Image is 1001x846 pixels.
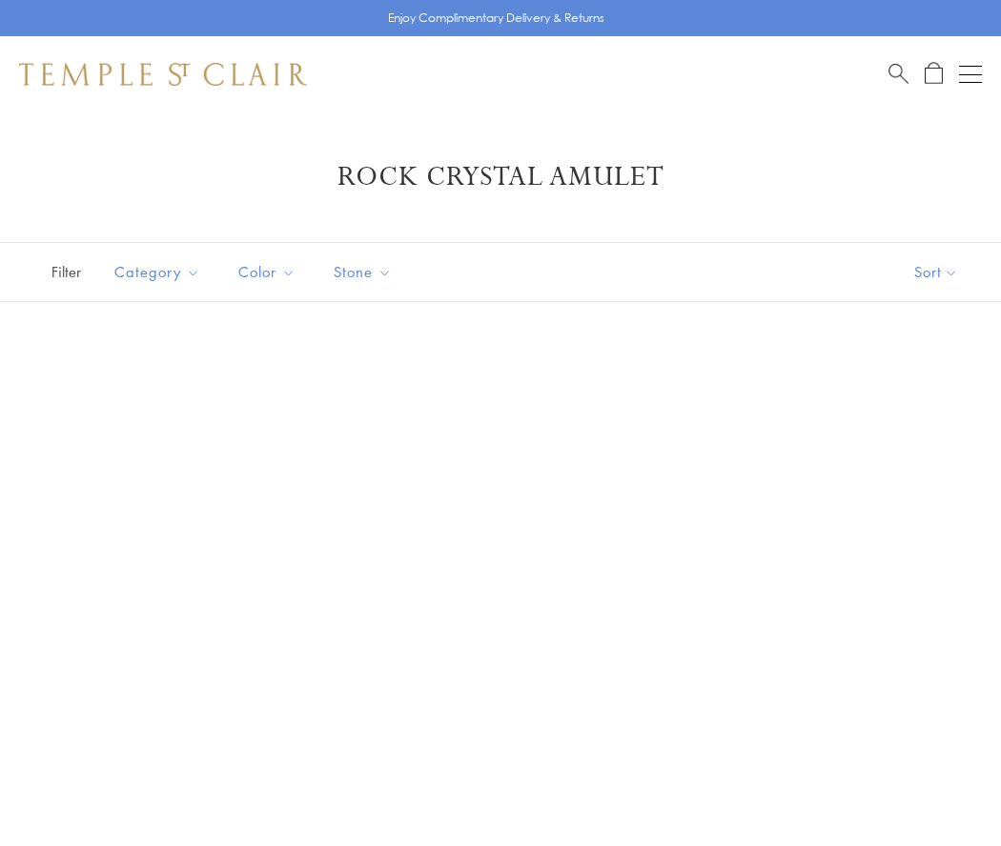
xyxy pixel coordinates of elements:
[959,63,982,86] button: Open navigation
[224,251,310,293] button: Color
[925,62,943,86] a: Open Shopping Bag
[871,243,1001,301] button: Show sort by
[324,260,406,284] span: Stone
[19,63,307,86] img: Temple St. Clair
[388,9,604,28] p: Enjoy Complimentary Delivery & Returns
[889,62,909,86] a: Search
[100,251,214,293] button: Category
[319,251,406,293] button: Stone
[48,160,953,194] h1: Rock Crystal Amulet
[105,260,214,284] span: Category
[229,260,310,284] span: Color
